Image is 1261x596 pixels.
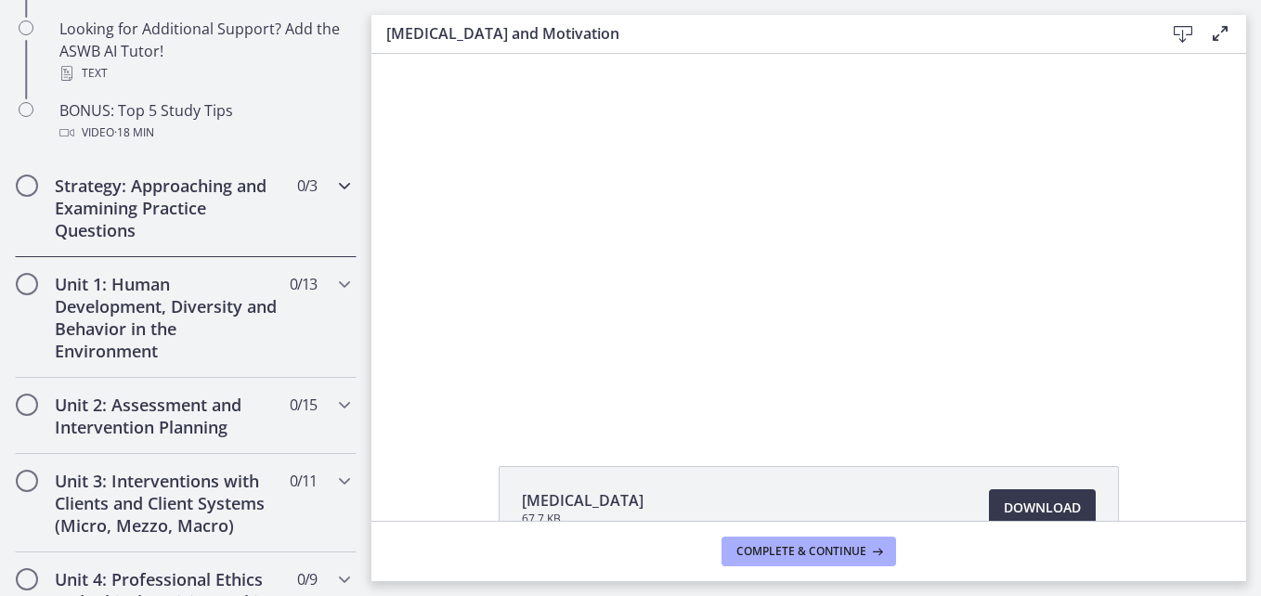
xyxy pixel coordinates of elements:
h2: Unit 3: Interventions with Clients and Client Systems (Micro, Mezzo, Macro) [55,470,281,537]
span: · 18 min [114,122,154,144]
button: Complete & continue [721,537,896,566]
div: BONUS: Top 5 Study Tips [59,99,349,144]
span: Download [1004,497,1081,519]
span: [MEDICAL_DATA] [522,489,643,512]
h3: [MEDICAL_DATA] and Motivation [386,22,1135,45]
h2: Unit 2: Assessment and Intervention Planning [55,394,281,438]
span: 0 / 11 [290,470,317,492]
div: Video [59,122,349,144]
span: 0 / 13 [290,273,317,295]
h2: Unit 1: Human Development, Diversity and Behavior in the Environment [55,273,281,362]
span: 67.7 KB [522,512,643,526]
div: Looking for Additional Support? Add the ASWB AI Tutor! [59,18,349,84]
iframe: Video Lesson [371,54,1246,423]
div: Text [59,62,349,84]
span: 0 / 3 [297,175,317,197]
span: Complete & continue [736,544,866,559]
h2: Strategy: Approaching and Examining Practice Questions [55,175,281,241]
a: Download [989,489,1096,526]
span: 0 / 15 [290,394,317,416]
span: 0 / 9 [297,568,317,590]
